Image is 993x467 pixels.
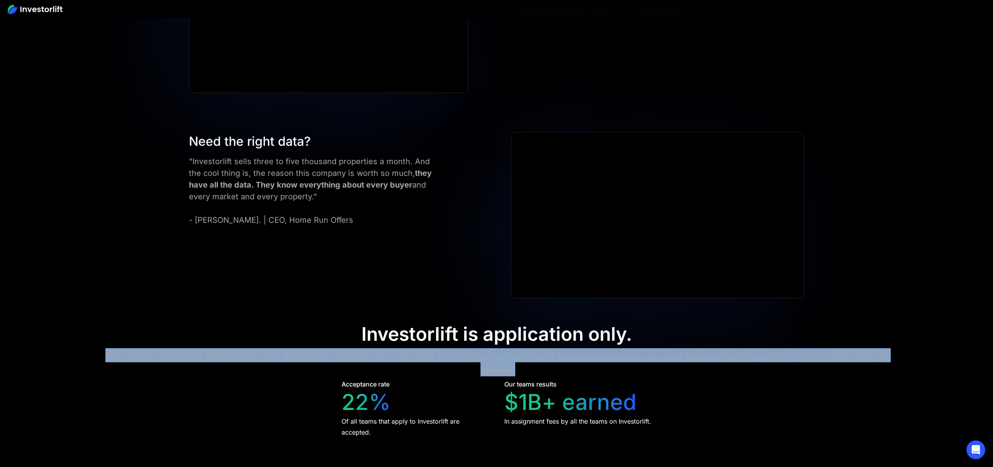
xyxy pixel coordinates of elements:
div: In assignment fees by all the teams on Investorlift. [504,416,651,427]
div: Open Intercom Messenger [966,440,985,459]
div: Our teams results [504,379,557,389]
div: 22% [342,389,391,415]
iframe: Ryan Pineda | Testimonial [511,132,804,298]
div: "Investorlift sells three to five thousand properties a month. And the cool thing is, the reason ... [189,156,440,226]
div: Of all teams that apply to Investorlift are accepted. [342,416,489,438]
div: $1B+ earned [504,389,637,415]
strong: they have all the data. They know everything about every buyer [189,168,432,190]
div: We receive dozens of applications on a daily basis. In order for us to make sure every new Invest... [99,348,893,376]
div: Investorlift is application only. [361,323,632,345]
div: Need the right data? [189,132,440,151]
div: Acceptance rate [342,379,390,389]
